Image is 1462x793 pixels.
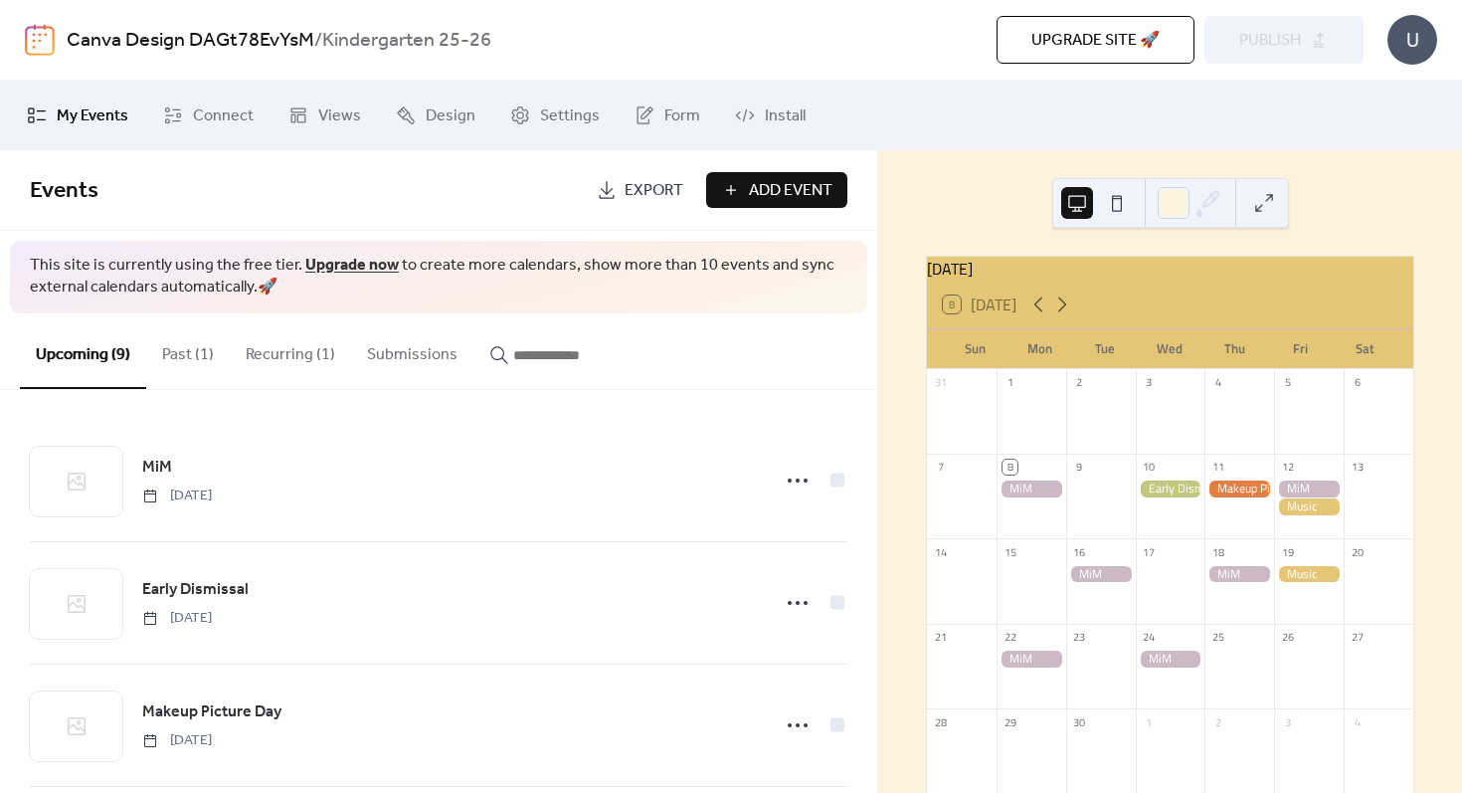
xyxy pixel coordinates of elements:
div: 17 [1142,544,1157,559]
div: 1 [1003,375,1017,390]
span: Events [30,169,98,213]
div: MiM [997,651,1066,668]
span: This site is currently using the free tier. to create more calendars, show more than 10 events an... [30,255,847,299]
div: 2 [1210,714,1225,729]
div: Sat [1333,329,1397,369]
a: My Events [12,89,143,142]
div: 4 [1210,375,1225,390]
div: 11 [1210,460,1225,475]
button: Submissions [351,313,473,387]
div: 27 [1350,630,1365,645]
div: 3 [1142,375,1157,390]
div: 26 [1280,630,1295,645]
div: 10 [1142,460,1157,475]
a: Form [620,89,715,142]
button: Add Event [706,172,847,208]
div: Tue [1073,329,1138,369]
div: 31 [933,375,948,390]
div: 8 [1003,460,1017,475]
div: 30 [1072,714,1087,729]
div: 4 [1350,714,1365,729]
div: 19 [1280,544,1295,559]
div: MiM [1274,481,1344,497]
button: Upgrade site 🚀 [997,16,1194,64]
div: MiM [1204,566,1274,583]
span: Connect [193,104,254,128]
a: Makeup Picture Day [142,699,281,725]
div: Mon [1007,329,1072,369]
div: 29 [1003,714,1017,729]
button: Recurring (1) [230,313,351,387]
div: Thu [1202,329,1267,369]
div: MiM [1136,651,1205,668]
div: MiM [997,481,1066,497]
button: Past (1) [146,313,230,387]
button: Upcoming (9) [20,313,146,389]
div: 3 [1280,714,1295,729]
div: 13 [1350,460,1365,475]
span: Add Event [749,179,832,203]
a: Export [582,172,698,208]
div: 5 [1280,375,1295,390]
div: [DATE] [927,257,1413,281]
a: Connect [148,89,269,142]
a: Views [274,89,376,142]
span: Design [426,104,475,128]
a: MiM [142,455,172,481]
div: 1 [1142,714,1157,729]
div: 18 [1210,544,1225,559]
span: Early Dismissal [142,578,249,602]
div: Fri [1267,329,1332,369]
span: Makeup Picture Day [142,700,281,724]
a: Design [381,89,490,142]
div: 22 [1003,630,1017,645]
a: Early Dismissal [142,577,249,603]
div: 6 [1350,375,1365,390]
div: 23 [1072,630,1087,645]
a: Upgrade now [305,250,399,281]
span: Install [765,104,806,128]
div: 14 [933,544,948,559]
div: Early Dismissal [1136,481,1205,497]
a: Install [720,89,821,142]
div: MiM [1066,566,1136,583]
span: [DATE] [142,730,212,751]
a: Canva Design DAGt78EvYsM [67,22,314,60]
div: 7 [933,460,948,475]
div: 24 [1142,630,1157,645]
a: Settings [495,89,615,142]
div: 20 [1350,544,1365,559]
span: My Events [57,104,128,128]
b: / [314,22,322,60]
div: Sun [943,329,1007,369]
div: 9 [1072,460,1087,475]
span: Views [318,104,361,128]
div: Music [1274,498,1344,515]
div: Makeup Picture Day [1204,481,1274,497]
span: [DATE] [142,608,212,629]
span: Upgrade site 🚀 [1031,29,1160,53]
span: Export [625,179,683,203]
div: 28 [933,714,948,729]
span: MiM [142,456,172,480]
div: 15 [1003,544,1017,559]
div: Music [1274,566,1344,583]
div: 16 [1072,544,1087,559]
div: 25 [1210,630,1225,645]
div: 2 [1072,375,1087,390]
span: Form [664,104,700,128]
div: U [1387,15,1437,65]
img: logo [25,24,55,56]
div: 21 [933,630,948,645]
div: 12 [1280,460,1295,475]
span: Settings [540,104,600,128]
div: Wed [1138,329,1202,369]
b: Kindergarten 25-26 [322,22,491,60]
span: [DATE] [142,486,212,506]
